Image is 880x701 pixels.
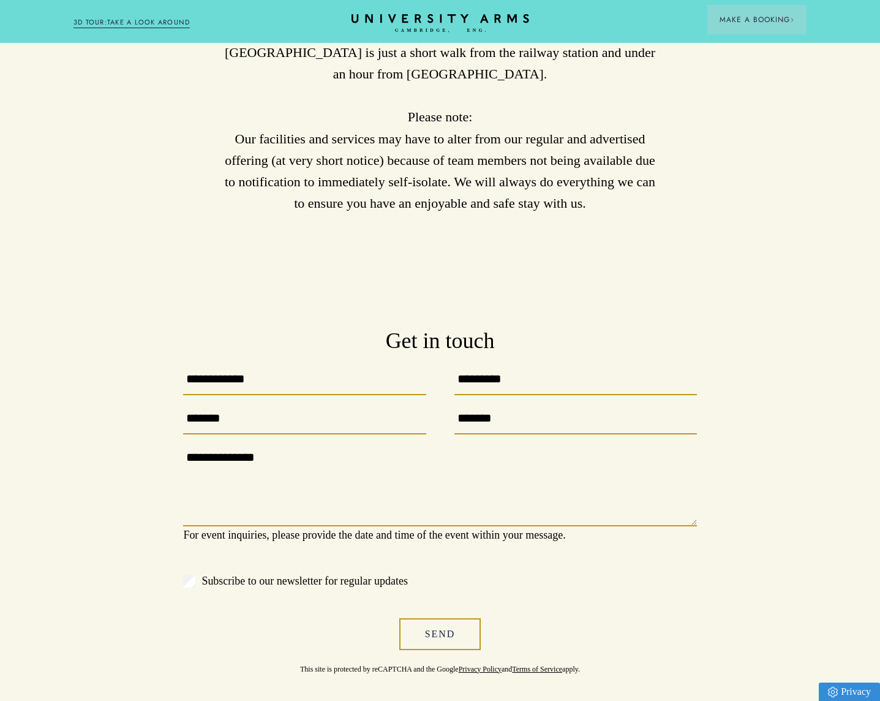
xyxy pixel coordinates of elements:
h3: Get in touch [183,327,696,356]
a: Privacy [819,683,880,701]
img: Arrow icon [790,18,794,22]
a: Home [352,14,529,33]
label: Subscribe to our newsletter for regular updates [183,572,696,590]
input: Subscribe to our newsletter for regular updates [183,575,195,588]
a: Terms of Service [512,665,562,673]
span: Make a Booking [720,14,794,25]
p: This site is protected by reCAPTCHA and the Google and apply. [183,650,696,675]
a: Privacy Policy [459,665,502,673]
a: 3D TOUR:TAKE A LOOK AROUND [73,17,190,28]
button: Make a BookingArrow icon [707,5,807,34]
p: For event inquiries, please provide the date and time of the event within your message. [183,526,696,544]
img: Privacy [828,687,838,697]
button: Send [399,618,481,650]
p: A hotel situated in the heart of [GEOGRAPHIC_DATA], [GEOGRAPHIC_DATA] is just a short walk from t... [220,20,660,214]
